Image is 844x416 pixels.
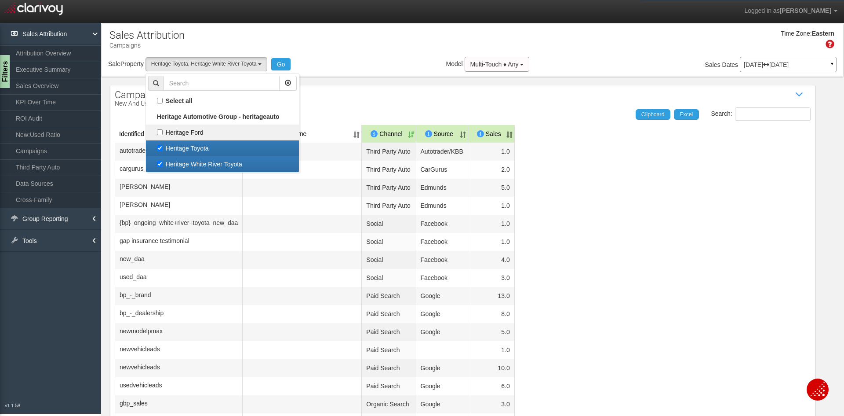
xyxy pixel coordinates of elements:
[109,29,185,41] h1: Sales Attribution
[148,143,297,154] label: Heritage Toyota
[416,377,468,395] td: Google
[362,341,416,359] td: Paid Search
[468,233,515,251] td: 1.0
[744,7,779,14] span: Logged in as
[735,107,811,121] input: Search:
[148,95,297,107] label: Select all
[468,377,515,395] td: 6.0
[416,125,468,143] th: Source: activate to sort column ascending
[362,161,416,179] td: Third Party Auto
[468,125,515,143] th: Sales: activate to sort column ascending
[120,254,145,263] span: new_daa
[812,29,834,38] div: Eastern
[416,215,468,233] td: Facebook
[120,399,148,408] span: gbp_sales
[416,179,468,197] td: Edmunds
[362,179,416,197] td: Third Party Auto
[120,363,160,372] span: newvehicleads
[362,305,416,323] td: Paid Search
[828,59,836,73] a: ▼
[120,218,238,227] span: {bp}_ongoing_white+river+toyota_new_daa
[468,287,515,305] td: 13.0
[362,323,416,341] td: Paid Search
[416,359,468,377] td: Google
[157,113,280,120] b: Heritage Automotive Group - heritageauto
[362,125,416,143] th: Channel: activate to sort column ascending
[146,93,299,109] a: Select all
[108,60,120,67] span: Sale
[416,395,468,413] td: Google
[416,269,468,287] td: Facebook
[711,107,810,121] label: Search:
[636,109,670,120] a: Clipboard
[157,98,163,103] input: Select all
[468,215,515,233] td: 1.0
[120,164,166,173] span: cargurus_listings
[115,125,243,143] th: Identified Campaign: activate to sort column ascending
[641,111,665,118] span: Clipboard
[115,89,163,100] span: Campaigns
[793,88,806,101] i: Show / Hide Data Table
[778,29,811,38] div: Time Zone:
[468,197,515,215] td: 1.0
[362,251,416,269] td: Social
[470,61,519,68] span: Multi-Touch ♦ Any
[271,58,291,70] button: Go
[146,57,267,71] button: Heritage Toyota, Heritage White River Toyota
[416,251,468,269] td: Facebook
[151,61,257,67] span: Heritage Toyota, Heritage White River Toyota
[705,61,720,68] span: Sales
[362,377,416,395] td: Paid Search
[468,395,515,413] td: 3.0
[468,161,515,179] td: 2.0
[120,381,162,390] span: usedvehicleads
[468,269,515,287] td: 3.0
[362,197,416,215] td: Third Party Auto
[416,287,468,305] td: Google
[362,233,416,251] td: Social
[120,291,151,299] span: bp_-_brand
[416,161,468,179] td: CarGurus
[744,62,833,68] p: [DATE] [DATE]
[362,215,416,233] td: Social
[120,309,164,317] span: bp_-_dealership
[148,127,297,138] label: Heritage Ford
[362,287,416,305] td: Paid Search
[738,0,844,22] a: Logged in as[PERSON_NAME]
[674,109,699,120] a: Excel
[416,233,468,251] td: Facebook
[468,251,515,269] td: 4.0
[416,143,468,161] td: Autotrader/KBB
[468,323,515,341] td: 5.0
[120,236,189,245] span: gap insurance testimonial
[362,143,416,161] td: Third Party Auto
[780,7,831,14] span: [PERSON_NAME]
[362,395,416,413] td: Organic Search
[148,158,297,170] label: Heritage White River Toyota
[120,272,147,281] span: used_daa
[120,200,170,209] span: edmunds_ad_solutions_conquest
[120,345,160,353] span: newvehicleads
[680,111,693,118] span: Excel
[468,341,515,359] td: 1.0
[243,125,362,143] th: Campaign Name: activate to sort column ascending
[120,182,170,191] span: edmunds_ad_solutions
[146,125,299,140] a: Heritage Ford
[164,76,280,91] input: Search
[120,146,170,155] span: autotrader_listings
[416,323,468,341] td: Google
[468,143,515,161] td: 1.0
[362,269,416,287] td: Social
[115,100,163,107] p: New and Used
[146,109,299,125] a: Heritage Automotive Group - heritageauto
[465,57,530,72] button: Multi-Touch ♦ Any
[146,156,299,172] a: Heritage White River Toyota
[468,179,515,197] td: 5.0
[416,305,468,323] td: Google
[109,38,185,50] p: Campaigns
[146,140,299,156] a: Heritage Toyota
[416,197,468,215] td: Edmunds
[120,327,163,335] span: newmodelpmax
[468,359,515,377] td: 10.0
[362,359,416,377] td: Paid Search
